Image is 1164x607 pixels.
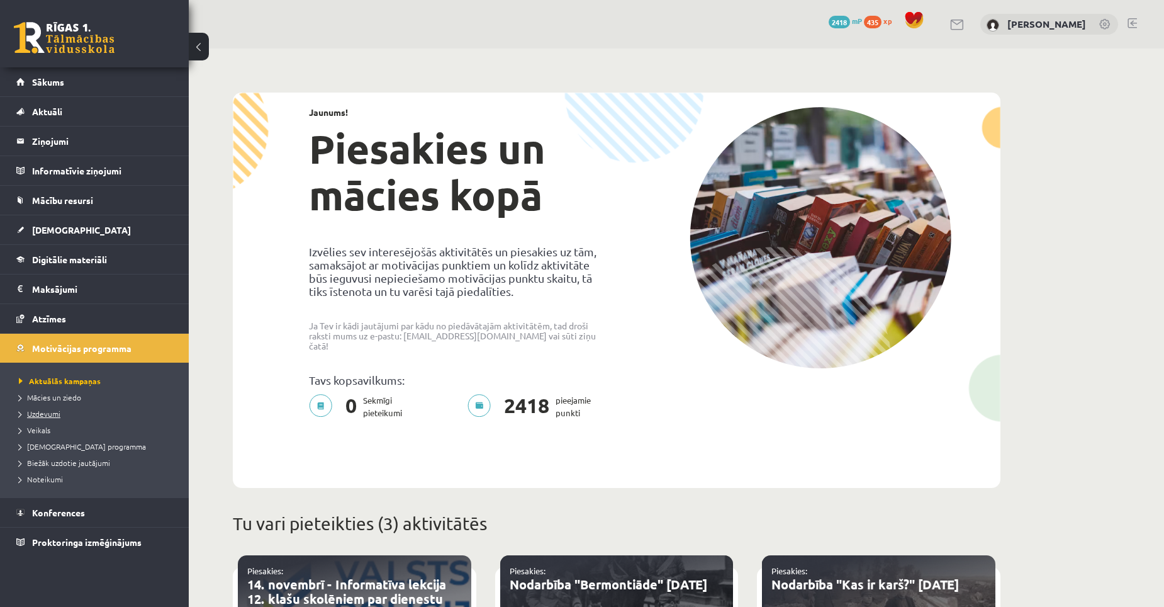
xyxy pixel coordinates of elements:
span: Digitālie materiāli [32,254,107,265]
p: Izvēlies sev interesējošās aktivitātēs un piesakies uz tām, samaksājot ar motivācijas punktiem un... [309,245,607,298]
p: Ja Tev ir kādi jautājumi par kādu no piedāvātajām aktivitātēm, tad droši raksti mums uz e-pastu: ... [309,321,607,351]
a: Informatīvie ziņojumi [16,156,173,185]
span: Noteikumi [19,474,63,484]
a: 435 xp [864,16,898,26]
legend: Maksājumi [32,275,173,303]
a: Noteikumi [19,474,176,485]
a: Nodarbība "Kas ir karš?" [DATE] [771,576,959,593]
h1: Piesakies un mācies kopā [309,125,607,218]
a: Piesakies: [510,565,546,576]
a: Motivācijas programma [16,334,173,363]
legend: Informatīvie ziņojumi [32,156,173,185]
span: 2418 [829,16,850,28]
span: Atzīmes [32,313,66,324]
span: Biežāk uzdotie jautājumi [19,458,110,468]
img: Edvards Pavļenko [987,19,999,31]
a: Rīgas 1. Tālmācības vidusskola [14,22,115,54]
strong: Jaunums! [309,106,348,118]
a: Mācies un ziedo [19,392,176,403]
span: Uzdevumi [19,409,60,419]
a: Ziņojumi [16,127,173,156]
span: Motivācijas programma [32,343,132,354]
a: [DEMOGRAPHIC_DATA] programma [19,441,176,452]
a: Mācību resursi [16,186,173,215]
a: Uzdevumi [19,408,176,419]
span: [DEMOGRAPHIC_DATA] [32,224,131,235]
a: Konferences [16,498,173,527]
span: mP [852,16,862,26]
p: Tu vari pieteikties (3) aktivitātēs [233,511,1000,537]
span: Mācies un ziedo [19,392,81,402]
a: Maksājumi [16,275,173,303]
a: Atzīmes [16,304,173,333]
legend: Ziņojumi [32,127,173,156]
span: Aktuālās kampaņas [19,376,101,386]
img: campaign-image-1c4f3b39ab1f89d1fca25a8facaab35ebc8e40cf20aedba61fd73fb4233361ac.png [690,107,951,368]
p: Tavs kopsavilkums: [309,373,607,387]
span: Mācību resursi [32,195,93,206]
a: Digitālie materiāli [16,245,173,274]
a: Sākums [16,67,173,96]
p: pieejamie punkti [467,394,598,419]
span: 2418 [498,394,556,419]
a: Piesakies: [771,565,807,576]
a: [PERSON_NAME] [1007,18,1086,30]
a: Proktoringa izmēģinājums [16,528,173,557]
a: [DEMOGRAPHIC_DATA] [16,215,173,244]
a: 2418 mP [829,16,862,26]
a: Aktuālās kampaņas [19,375,176,387]
span: Konferences [32,507,85,518]
a: Nodarbība "Bermontiāde" [DATE] [510,576,707,593]
a: Aktuāli [16,97,173,126]
span: 0 [339,394,363,419]
span: 435 [864,16,881,28]
a: Veikals [19,424,176,436]
span: Proktoringa izmēģinājums [32,536,142,548]
p: Sekmīgi pieteikumi [309,394,410,419]
a: Biežāk uzdotie jautājumi [19,457,176,468]
span: [DEMOGRAPHIC_DATA] programma [19,441,146,451]
span: xp [883,16,892,26]
span: Veikals [19,425,50,435]
span: Sākums [32,76,64,88]
a: Piesakies: [247,565,283,576]
span: Aktuāli [32,106,62,117]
